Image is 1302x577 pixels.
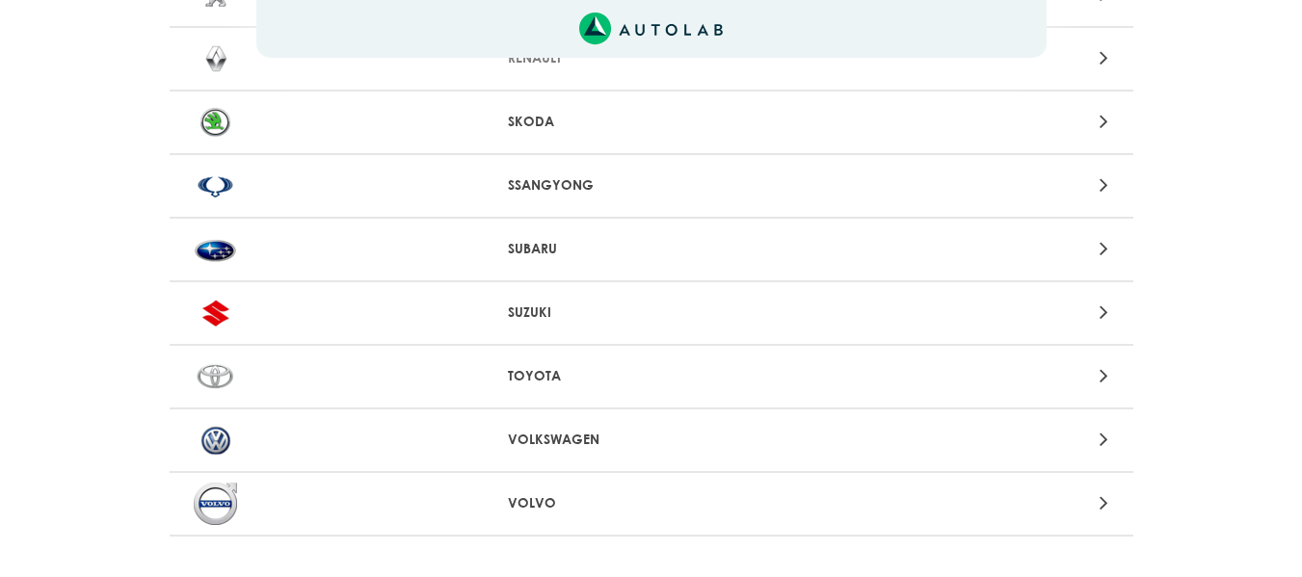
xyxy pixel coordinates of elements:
[508,175,794,196] p: SSANGYONG
[508,366,794,386] p: TOYOTA
[194,38,237,80] img: RENAULT
[194,292,237,334] img: SUZUKI
[194,228,237,271] img: SUBARU
[508,112,794,132] p: SKODA
[194,165,237,207] img: SSANGYONG
[194,419,237,461] img: VOLKSWAGEN
[194,483,237,525] img: VOLVO
[579,18,723,37] a: Link al sitio de autolab
[194,355,237,398] img: TOYOTA
[508,493,794,513] p: VOLVO
[508,48,794,68] p: RENAULT
[508,430,794,450] p: VOLKSWAGEN
[508,302,794,323] p: SUZUKI
[508,239,794,259] p: SUBARU
[194,101,237,144] img: SKODA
